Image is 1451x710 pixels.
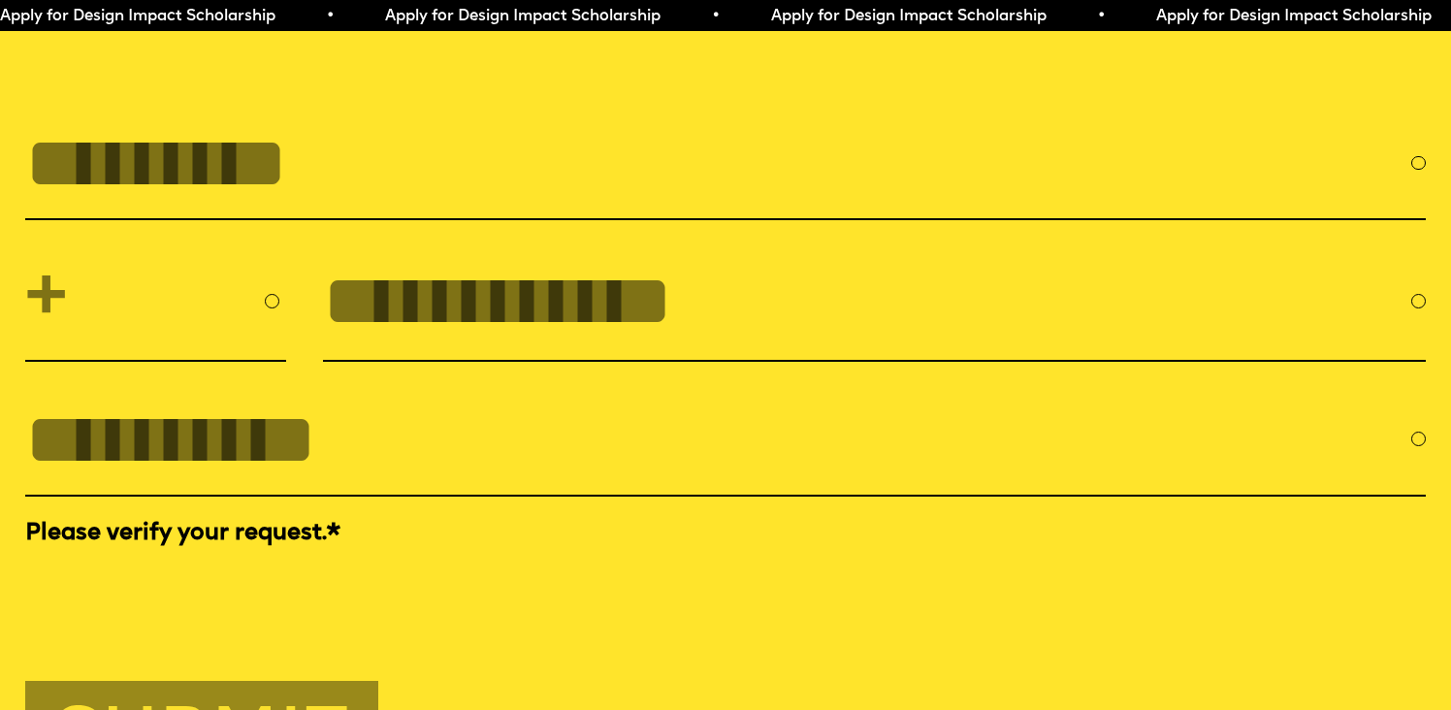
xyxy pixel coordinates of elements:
[313,9,322,24] span: •
[1084,9,1093,24] span: •
[25,518,1426,550] label: Please verify your request.
[699,9,708,24] span: •
[25,555,320,630] iframe: reCAPTCHA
